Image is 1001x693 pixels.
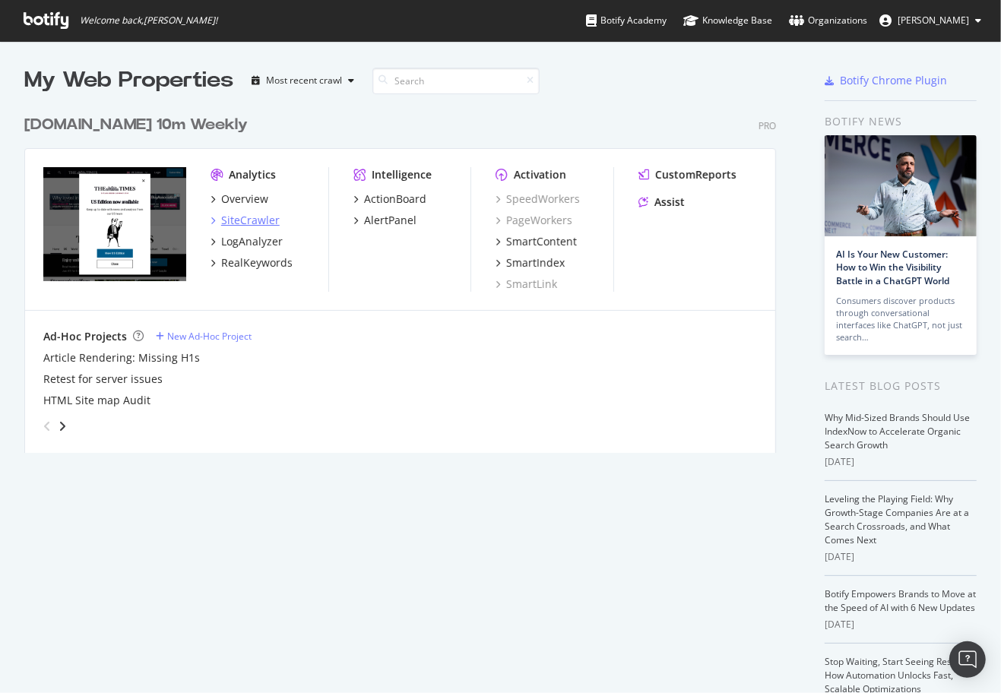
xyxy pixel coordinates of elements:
div: Organizations [789,13,867,28]
div: CustomReports [655,167,736,182]
div: New Ad-Hoc Project [167,330,252,343]
div: Knowledge Base [683,13,772,28]
div: Botify news [825,113,977,130]
div: angle-right [57,419,68,434]
span: Welcome back, [PERSON_NAME] ! [80,14,217,27]
span: Paul Leclercq [898,14,969,27]
a: Botify Chrome Plugin [825,73,947,88]
div: AlertPanel [364,213,417,228]
div: Consumers discover products through conversational interfaces like ChatGPT, not just search… [836,295,965,343]
div: [DATE] [825,550,977,564]
div: grid [24,96,788,453]
div: SmartIndex [506,255,565,271]
div: [DATE] [825,455,977,469]
button: Most recent crawl [245,68,360,93]
button: [PERSON_NAME] [867,8,993,33]
a: Leveling the Playing Field: Why Growth-Stage Companies Are at a Search Crossroads, and What Comes... [825,492,969,546]
img: AI Is Your New Customer: How to Win the Visibility Battle in a ChatGPT World [825,135,977,236]
a: HTML Site map Audit [43,393,150,408]
a: SmartContent [496,234,577,249]
a: ActionBoard [353,191,426,207]
div: SmartContent [506,234,577,249]
a: SiteCrawler [211,213,280,228]
div: Activation [514,167,566,182]
div: Open Intercom Messenger [949,641,986,678]
div: Pro [759,119,776,132]
div: Botify Chrome Plugin [840,73,947,88]
div: [DATE] [825,618,977,631]
div: Assist [654,195,685,210]
div: Ad-Hoc Projects [43,329,127,344]
div: Intelligence [372,167,432,182]
a: [DOMAIN_NAME] 10m Weekly [24,114,254,136]
div: Analytics [229,167,276,182]
div: LogAnalyzer [221,234,283,249]
a: AlertPanel [353,213,417,228]
a: Article Rendering: Missing H1s [43,350,200,365]
a: Why Mid-Sized Brands Should Use IndexNow to Accelerate Organic Search Growth [825,411,970,451]
a: Retest for server issues [43,372,163,387]
div: [DOMAIN_NAME] 10m Weekly [24,114,248,136]
a: LogAnalyzer [211,234,283,249]
input: Search [372,68,540,94]
div: RealKeywords [221,255,293,271]
a: AI Is Your New Customer: How to Win the Visibility Battle in a ChatGPT World [836,248,949,286]
div: Most recent crawl [266,76,342,85]
div: SiteCrawler [221,213,280,228]
a: SmartLink [496,277,557,292]
div: angle-left [37,414,57,438]
a: RealKeywords [211,255,293,271]
a: Botify Empowers Brands to Move at the Speed of AI with 6 New Updates [825,587,976,614]
div: Botify Academy [586,13,667,28]
a: CustomReports [638,167,736,182]
a: PageWorkers [496,213,572,228]
div: ActionBoard [364,191,426,207]
img: www.TheTimes.co.uk [43,167,186,281]
div: My Web Properties [24,65,233,96]
a: SpeedWorkers [496,191,580,207]
a: Overview [211,191,268,207]
div: Latest Blog Posts [825,378,977,394]
a: Assist [638,195,685,210]
a: New Ad-Hoc Project [156,330,252,343]
a: SmartIndex [496,255,565,271]
div: Overview [221,191,268,207]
